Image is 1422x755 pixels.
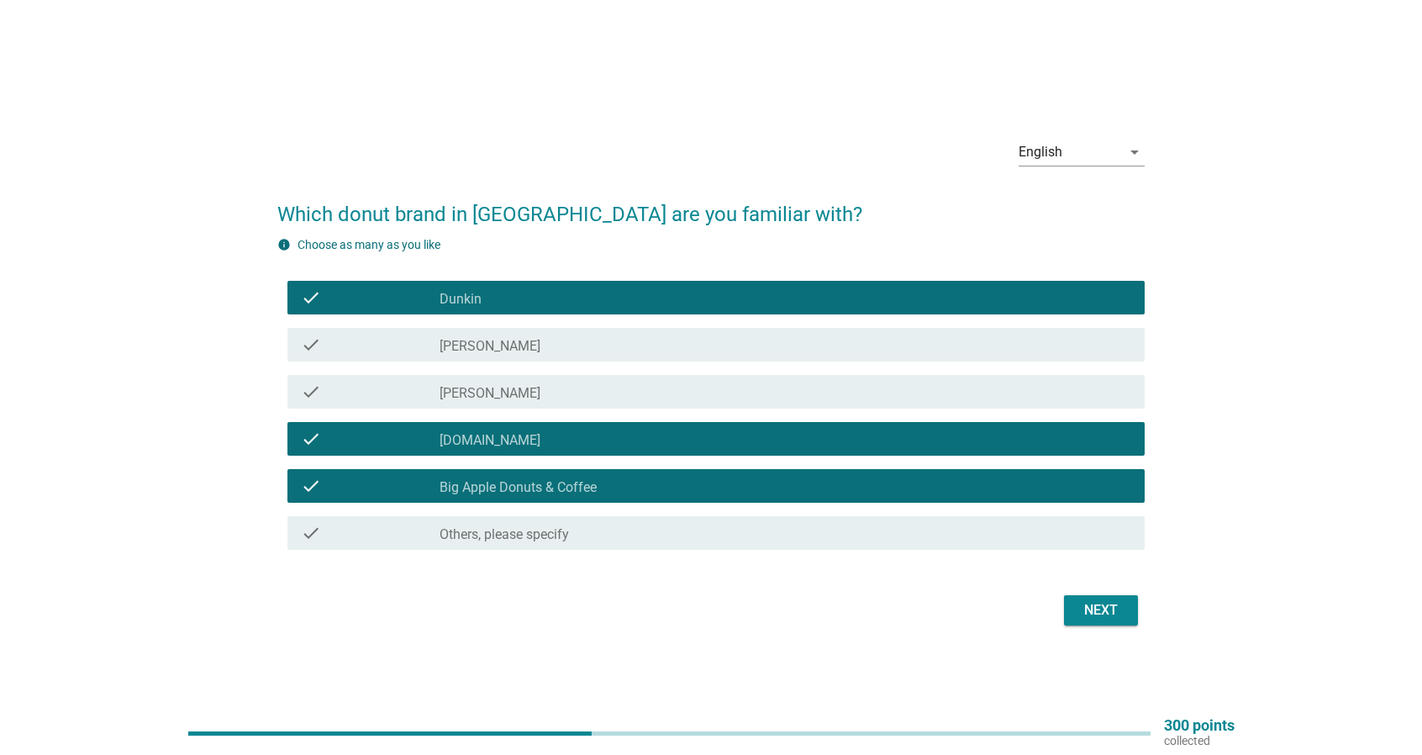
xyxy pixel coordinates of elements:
p: collected [1164,733,1235,748]
p: 300 points [1164,718,1235,733]
i: check [301,523,321,543]
h2: Which donut brand in [GEOGRAPHIC_DATA] are you familiar with? [277,182,1145,230]
i: check [301,429,321,449]
label: Big Apple Donuts & Coffee [440,479,597,496]
div: English [1019,145,1062,160]
label: Dunkin [440,291,482,308]
i: arrow_drop_down [1124,142,1145,162]
i: check [301,288,321,308]
i: info [277,238,291,251]
i: check [301,476,321,496]
i: check [301,335,321,355]
i: check [301,382,321,402]
label: Others, please specify [440,526,569,543]
label: [PERSON_NAME] [440,385,540,402]
div: Next [1077,600,1124,620]
label: [PERSON_NAME] [440,338,540,355]
button: Next [1064,595,1138,626]
label: Choose as many as you like [298,238,440,251]
label: [DOMAIN_NAME] [440,432,540,449]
